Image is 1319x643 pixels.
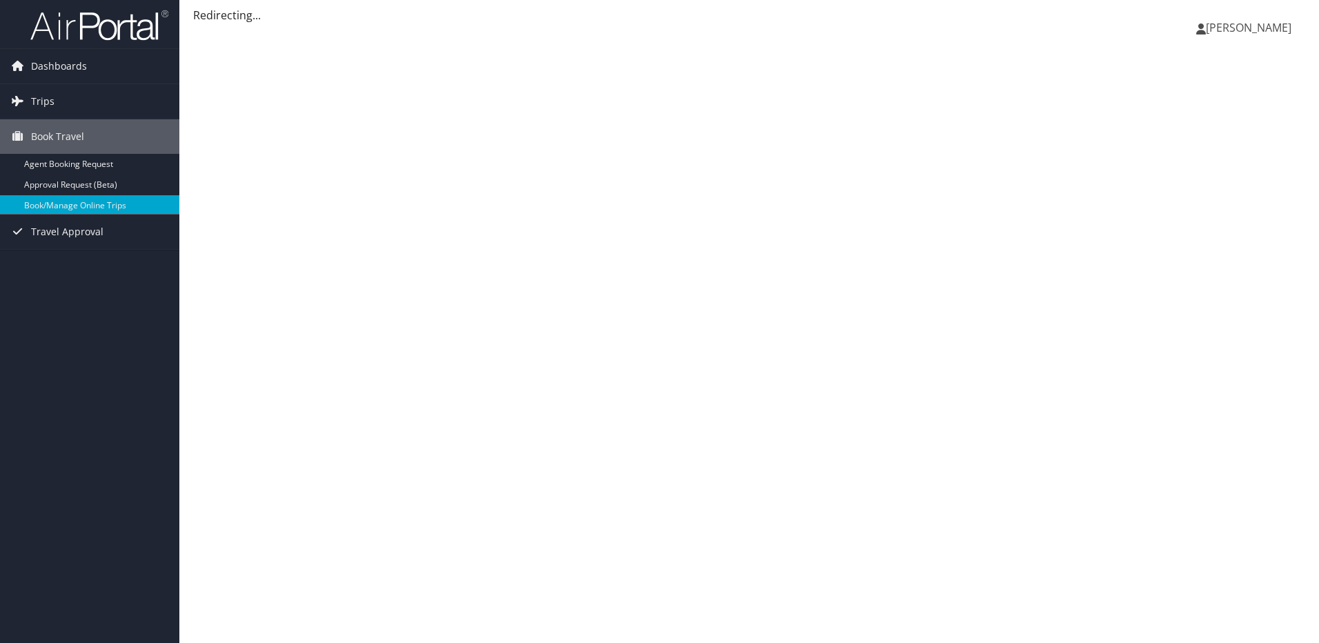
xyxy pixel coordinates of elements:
[31,49,87,83] span: Dashboards
[1196,7,1305,48] a: [PERSON_NAME]
[31,119,84,154] span: Book Travel
[30,9,168,41] img: airportal-logo.png
[193,7,1305,23] div: Redirecting...
[31,215,103,249] span: Travel Approval
[1206,20,1291,35] span: [PERSON_NAME]
[31,84,54,119] span: Trips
